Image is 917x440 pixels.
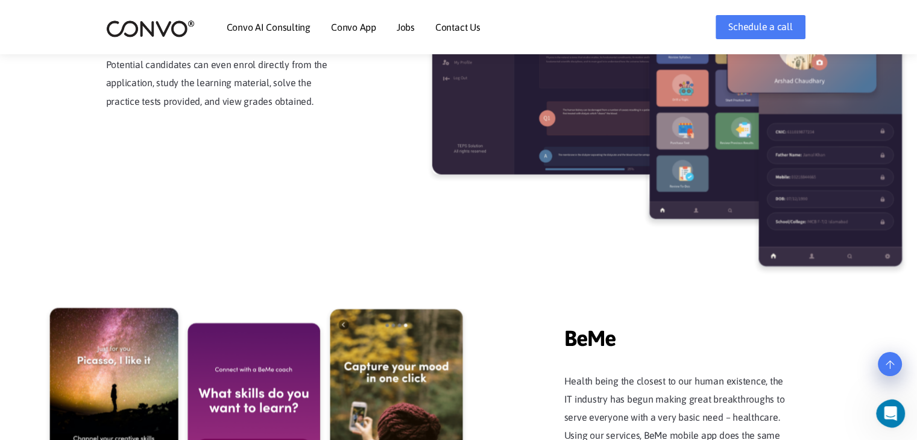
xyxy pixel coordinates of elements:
span: BeMe [564,307,793,354]
a: Jobs [397,22,415,32]
img: logo_2.png [106,19,195,38]
iframe: Intercom live chat [876,399,913,428]
a: Convo App [331,22,376,32]
a: Contact Us [435,22,481,32]
a: Convo AI Consulting [227,22,310,32]
a: Schedule a call [716,15,805,39]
